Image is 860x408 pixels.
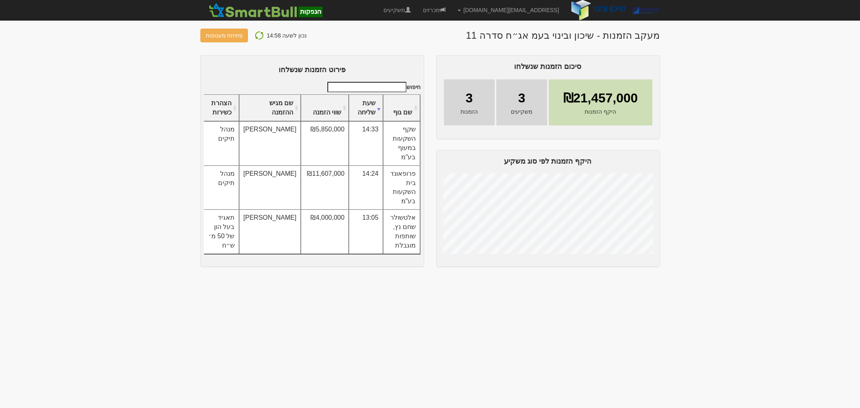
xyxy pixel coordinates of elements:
[325,82,421,92] label: חיפוש
[383,166,420,210] td: פרופאונד בית השקעות בע"מ
[218,170,235,186] span: מנהל תיקים
[239,95,301,122] th: שם מגיש ההזמנה : activate to sort column ascending
[349,95,383,122] th: שעת שליחה : activate to sort column ascending
[254,31,264,40] img: refresh-icon.png
[383,121,420,165] td: שקף השקעות במעוף בע"מ
[466,89,473,108] span: 3
[504,157,591,165] span: היקף הזמנות לפי סוג משקיע
[204,95,239,122] th: הצהרת כשירות : activate to sort column ascending
[301,210,349,254] td: ₪4,000,000
[206,2,325,18] img: SmartBull Logo
[327,82,406,92] input: חיפוש
[301,166,349,210] td: ₪11,607,000
[383,95,420,122] th: שם גוף : activate to sort column ascending
[349,166,383,210] td: 14:24
[279,66,346,74] span: פירוט הזמנות שנשלחו
[518,89,525,108] span: 3
[349,210,383,254] td: 13:05
[239,210,301,254] td: [PERSON_NAME]
[267,30,307,41] p: נכון לשעה 14:58
[460,108,478,116] span: הזמנות
[514,62,581,71] span: סיכום הזמנות שנשלחו
[511,108,533,116] span: משקיעים
[301,121,349,165] td: ₪5,850,000
[349,121,383,165] td: 14:33
[239,166,301,210] td: [PERSON_NAME]
[239,121,301,165] td: [PERSON_NAME]
[208,214,235,249] span: תאגיד בעל הון של 50 מ׳ ש״ח
[218,126,235,142] span: מנהל תיקים
[563,89,638,108] span: ₪21,457,000
[301,95,349,122] th: שווי הזמנה : activate to sort column ascending
[466,30,660,41] h1: מעקב הזמנות - שיכון ובינוי בעמ אג״ח סדרה 11
[585,108,616,116] span: היקף הזמנות
[383,210,420,254] td: אלטשולר שחם נץ, שותפות מוגבלת
[200,29,248,42] button: פתיחת מעטפות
